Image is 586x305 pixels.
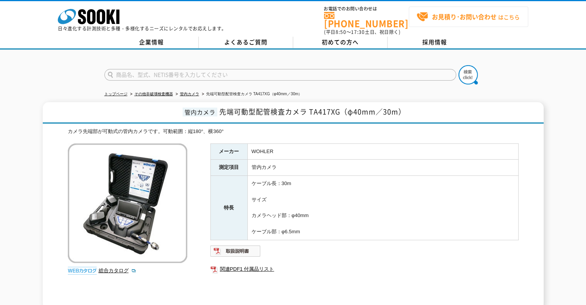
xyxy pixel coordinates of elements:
[210,250,261,256] a: 取扱説明書
[210,160,247,176] th: 測定項目
[409,7,528,27] a: お見積り･お問い合わせはこちら
[104,92,128,96] a: トップページ
[210,264,519,274] a: 関連PDF1 付属品リスト
[199,37,293,48] a: よくあるご質問
[416,11,520,23] span: はこちら
[210,245,261,257] img: 取扱説明書
[68,128,519,136] div: カメラ先端部が可動式の管内カメラです。可動範囲：縦180°、横360°
[324,12,409,28] a: [PHONE_NUMBER]
[388,37,482,48] a: 採用情報
[324,7,409,11] span: お電話でのお問い合わせは
[293,37,388,48] a: 初めての方へ
[247,160,518,176] td: 管内カメラ
[58,26,227,31] p: 日々進化する計測技術と多種・多様化するニーズにレンタルでお応えします。
[210,176,247,240] th: 特長
[210,143,247,160] th: メーカー
[247,143,518,160] td: WOHLER
[324,29,400,35] span: (平日 ～ 土日、祝日除く)
[351,29,365,35] span: 17:30
[68,267,97,275] img: webカタログ
[68,143,187,263] img: 先端可動型配管検査カメラ TA417XG（φ40mm／30m）
[183,108,217,116] span: 管内カメラ
[134,92,173,96] a: その他非破壊検査機器
[104,37,199,48] a: 企業情報
[99,268,136,273] a: 総合カタログ
[336,29,346,35] span: 8:50
[432,12,497,21] strong: お見積り･お問い合わせ
[322,38,359,46] span: 初めての方へ
[247,176,518,240] td: ケーブル長：30m サイズ カメラヘッド部：φ40mm ケーブル部：φ6.5mm
[180,92,199,96] a: 管内カメラ
[458,65,478,84] img: btn_search.png
[104,69,456,81] input: 商品名、型式、NETIS番号を入力してください
[200,90,302,98] li: 先端可動型配管検査カメラ TA417XG（φ40mm／30m）
[219,106,406,117] span: 先端可動型配管検査カメラ TA417XG（φ40mm／30m）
